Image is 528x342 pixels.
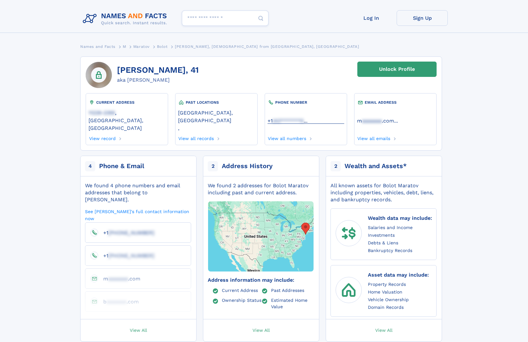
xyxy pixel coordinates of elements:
[165,157,357,316] img: Map with markers on addresses Bolot Maratov
[379,62,415,77] div: Unlock Profile
[357,117,394,124] a: maaaaaaa.com
[98,252,154,258] a: +1[PHONE_NUMBER]
[362,118,382,124] span: aaaaaaa
[368,296,409,303] a: Vehicle Ownership
[252,327,270,333] span: View All
[200,319,322,341] a: View All
[175,44,359,49] span: [PERSON_NAME], [DEMOGRAPHIC_DATA] from [GEOGRAPHIC_DATA], [GEOGRAPHIC_DATA]
[368,304,404,310] a: Domain Records
[108,230,154,236] span: [PHONE_NUMBER]
[323,319,445,341] a: View All
[357,99,434,106] div: EMAIL ADDRESS
[89,99,165,106] div: CURRENT ADDRESS
[106,299,127,305] span: aaaaaaa
[222,162,273,171] div: Address History
[89,134,116,141] a: View record
[368,288,402,295] a: Home Valuation
[123,44,126,49] span: M
[268,134,307,141] a: View all numbers
[253,11,268,26] button: Search Button
[99,162,144,171] div: Phone & Email
[368,232,395,238] a: Investments
[368,281,406,287] a: Property Records
[346,10,397,26] a: Log In
[178,99,255,106] div: PAST LOCATIONS
[157,42,168,50] a: Bolot
[89,110,115,116] span: 11229-2355
[222,287,258,293] a: Current Address
[108,276,128,282] span: aaaaaaa
[397,10,448,26] a: Sign Up
[85,182,191,203] div: We found 4 phone numbers and email addresses that belong to [PERSON_NAME].
[85,161,95,171] span: 4
[123,42,126,50] a: M
[89,109,165,131] a: 11229-2355, [GEOGRAPHIC_DATA], [GEOGRAPHIC_DATA]
[85,208,191,221] a: See [PERSON_NAME]'s full contact information now
[268,99,344,106] div: PHONE NUMBER
[117,65,199,75] h1: [PERSON_NAME], 41
[268,118,344,124] a: ...
[357,118,434,124] a: ...
[357,134,391,141] a: View all emails
[98,229,154,235] a: +1[PHONE_NUMBER]
[368,271,429,279] div: Asset data may include:
[80,10,172,27] img: Logo Names and Facts
[271,297,314,309] a: Estimated Home Value
[182,11,268,26] input: search input
[178,134,214,141] a: View all records
[338,223,359,243] img: wealth
[108,253,154,259] span: [PHONE_NUMBER]
[117,76,199,84] div: aka [PERSON_NAME]
[338,280,359,300] img: assets
[345,162,407,171] div: Wealth and Assets*
[133,42,150,50] a: Maratov
[357,62,437,77] a: Unlock Profile
[133,44,150,49] span: Maratov
[222,297,261,302] a: Ownership Status
[98,298,139,304] a: baaaaaaa.com
[330,161,341,171] span: 2
[271,287,304,293] a: Past Addresses
[98,275,140,281] a: maaaaaaa.com
[208,277,314,284] div: Address information may include:
[178,106,255,134] div: ,
[208,161,218,171] span: 2
[80,42,115,50] a: Names and Facts
[330,182,437,203] div: All known assets for Bolot Maratov including properties, vehicles, debt, liens, and bankruptcy re...
[368,214,432,222] div: Wealth data may include:
[208,182,314,196] div: We found 2 addresses for Bolot Maratov including past and current address.
[178,109,255,123] a: [GEOGRAPHIC_DATA], [GEOGRAPHIC_DATA]
[368,247,412,254] a: Bankruptcy Records
[130,327,147,333] span: View All
[157,44,168,49] span: Bolot
[368,239,398,246] a: Debts & Liens
[77,319,199,341] a: View All
[368,224,413,231] a: Salaries and Income
[375,327,392,333] span: View All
